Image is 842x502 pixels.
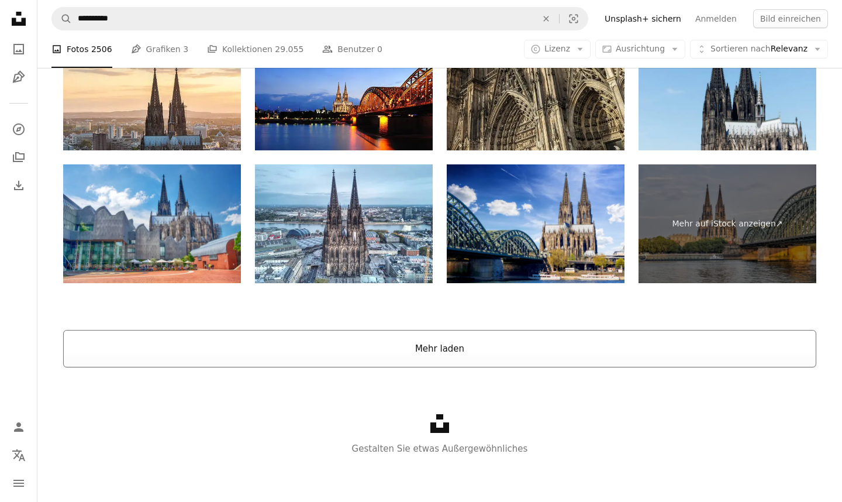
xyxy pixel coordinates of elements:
[710,44,771,53] span: Sortieren nach
[207,30,303,68] a: Kollektionen 29.055
[7,415,30,439] a: Anmelden / Registrieren
[37,442,842,456] p: Gestalten Sie etwas Außergewöhnliches
[616,44,665,53] span: Ausrichtung
[322,30,382,68] a: Benutzer 0
[524,40,591,59] button: Lizenz
[753,9,828,28] button: Bild einreichen
[183,43,188,56] span: 3
[377,43,382,56] span: 0
[639,164,816,283] a: Mehr auf iStock anzeigen↗
[131,30,188,68] a: Grafiken 3
[533,8,559,30] button: Löschen
[560,8,588,30] button: Visuelle Suche
[7,443,30,467] button: Sprache
[63,330,816,367] button: Mehr laden
[7,472,30,495] button: Menü
[7,37,30,61] a: Fotos
[690,40,828,59] button: Sortieren nachRelevanz
[710,43,808,55] span: Relevanz
[7,66,30,89] a: Grafiken
[63,32,241,151] img: Kölner Dom-Kölner Dom
[639,32,816,151] img: Kölner Dom
[275,43,303,56] span: 29.055
[255,164,433,283] img: Frontfassade des Kölner Doms Luftaufnahme
[7,146,30,169] a: Kollektionen
[7,7,30,33] a: Startseite — Unsplash
[447,164,624,283] img: Kölner Dom
[544,44,570,53] span: Lizenz
[7,174,30,197] a: Bisherige Downloads
[255,32,433,151] img: Köln bei Nacht
[447,32,624,151] img: Kölner Dom
[63,164,241,283] img: Kölner Dom bei Sonnenschein
[7,118,30,141] a: Entdecken
[595,40,685,59] button: Ausrichtung
[688,9,744,28] a: Anmelden
[598,9,688,28] a: Unsplash+ sichern
[51,7,588,30] form: Finden Sie Bildmaterial auf der ganzen Webseite
[52,8,72,30] button: Unsplash suchen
